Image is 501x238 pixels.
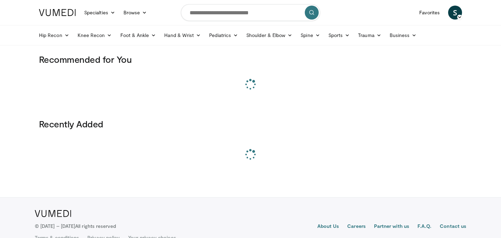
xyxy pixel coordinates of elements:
[39,54,462,65] h3: Recommended for You
[35,28,73,42] a: Hip Recon
[73,28,116,42] a: Knee Recon
[80,6,119,20] a: Specialties
[242,28,296,42] a: Shoulder & Elbow
[347,223,366,231] a: Careers
[415,6,444,20] a: Favorites
[440,223,466,231] a: Contact us
[324,28,354,42] a: Sports
[374,223,409,231] a: Partner with us
[160,28,205,42] a: Hand & Wrist
[205,28,242,42] a: Pediatrics
[35,223,116,230] p: © [DATE] – [DATE]
[385,28,421,42] a: Business
[119,6,151,20] a: Browse
[317,223,339,231] a: About Us
[75,223,116,229] span: All rights reserved
[354,28,385,42] a: Trauma
[417,223,431,231] a: F.A.Q.
[35,210,71,217] img: VuMedi Logo
[296,28,324,42] a: Spine
[39,9,76,16] img: VuMedi Logo
[116,28,160,42] a: Foot & Ankle
[448,6,462,20] a: S
[39,118,462,129] h3: Recently Added
[181,4,320,21] input: Search topics, interventions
